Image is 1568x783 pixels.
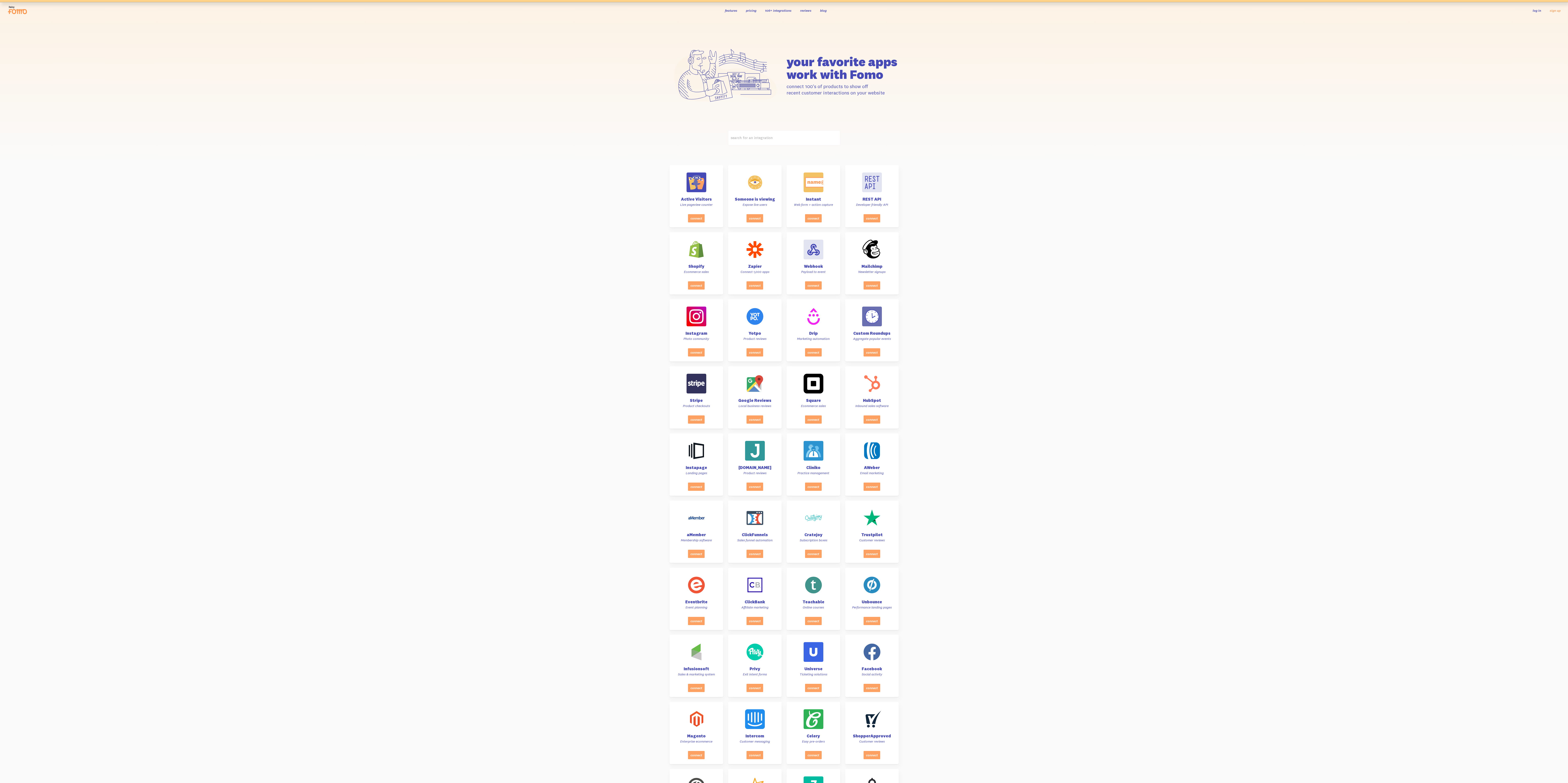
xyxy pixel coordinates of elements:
p: Photo community [674,337,718,341]
button: connect [688,751,705,759]
button: connect [805,617,822,625]
h4: Eventbrite [674,600,718,604]
button: connect [688,214,705,222]
h4: Intercom [733,734,777,738]
p: Practice management [791,471,835,475]
h4: AWeber [850,466,894,470]
a: Mailchimp Newsletter signups connect [845,232,899,294]
a: log in [1533,8,1541,13]
a: Trustpilot Customer reviews connect [845,501,899,563]
a: ShopperApproved Customer reviews connect [845,702,899,764]
button: connect [864,684,880,692]
a: sign up [1550,8,1561,13]
button: connect [747,483,763,491]
p: Connect 1,000 apps [733,270,777,274]
h4: [DOMAIN_NAME] [733,466,777,470]
a: Active Visitors Live pageview counter connect [670,165,723,227]
h4: Cliniko [791,466,835,470]
h4: Instant [791,197,835,201]
p: Product reviews [733,337,777,341]
p: Event planning [674,605,718,609]
p: Payload to event [791,270,835,274]
a: [DOMAIN_NAME] Product reviews connect [728,433,782,496]
p: Sales funnel automation [733,538,777,542]
h4: Instagram [674,331,718,335]
button: connect [805,281,822,289]
h4: Celery [791,734,835,738]
a: Eventbrite Event planning connect [670,568,723,630]
p: Email marketing [850,471,894,475]
button: connect [864,550,880,558]
a: features [725,8,737,13]
button: connect [864,281,880,289]
h4: Mailchimp [850,264,894,268]
button: connect [747,415,763,424]
a: Cliniko Practice management connect [787,433,840,496]
h4: Stripe [674,398,718,402]
a: HubSpot Inbound sales software connect [845,366,899,429]
a: Shopify Ecommerce sales connect [670,232,723,294]
p: Ecommerce sales [791,404,835,408]
h4: Teachable [791,600,835,604]
a: 106+ integrations [765,8,791,13]
button: connect [864,617,880,625]
a: pricing [746,8,756,13]
p: Subscription boxes [791,538,835,542]
h4: Yotpo [733,331,777,335]
p: Landing pages [674,471,718,475]
h4: Drip [791,331,835,335]
h4: ShopperApproved [850,734,894,738]
button: connect [805,483,822,491]
label: search for an integration [728,130,840,145]
h4: Webhook [791,264,835,268]
a: Webhook Payload to event connect [787,232,840,294]
button: connect [747,550,763,558]
button: connect [688,617,705,625]
p: Online courses [791,605,835,609]
a: Custom Roundups Aggregate popular events connect [845,299,899,361]
a: Facebook Social activity connect [845,635,899,697]
h4: Active Visitors [674,197,718,201]
button: connect [864,348,880,356]
button: connect [747,348,763,356]
a: blog [820,8,827,13]
button: connect [805,684,822,692]
a: Celery Easy pre-orders connect [787,702,840,764]
a: Instapage Landing pages connect [670,433,723,496]
button: connect [688,483,705,491]
a: Unbounce Performance landing pages connect [845,568,899,630]
h4: Universe [791,667,835,671]
h4: Someone is viewing [733,197,777,201]
p: connect 100's of products to show off recent customer interactions on your website [787,83,899,96]
a: Cratejoy Subscription boxes connect [787,501,840,563]
button: connect [747,751,763,759]
h4: ClickBank [733,600,777,604]
button: connect [805,751,822,759]
a: Stripe Product checkouts connect [670,366,723,429]
a: Infusionsoft Sales & marketing system connect [670,635,723,697]
button: connect [688,684,705,692]
p: Expose live users [733,202,777,207]
a: AWeber Email marketing connect [845,433,899,496]
p: Developer friendly API [850,202,894,207]
p: Ecommerce sales [674,270,718,274]
a: aMember Membership software connect [670,501,723,563]
p: Live pageview counter [674,202,718,207]
p: Local business reviews [733,404,777,408]
p: Product reviews [733,471,777,475]
h4: Custom Roundups [850,331,894,335]
button: connect [805,550,822,558]
button: connect [747,214,763,222]
h4: Facebook [850,667,894,671]
p: Social activity [850,672,894,676]
p: Web form + action capture [791,202,835,207]
h4: Trustpilot [850,533,894,537]
button: connect [747,281,763,289]
h4: HubSpot [850,398,894,402]
p: Easy pre-orders [791,739,835,744]
button: connect [805,348,822,356]
a: Yotpo Product reviews connect [728,299,782,361]
h4: Magento [674,734,718,738]
a: Intercom Customer messaging connect [728,702,782,764]
button: connect [805,415,822,424]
